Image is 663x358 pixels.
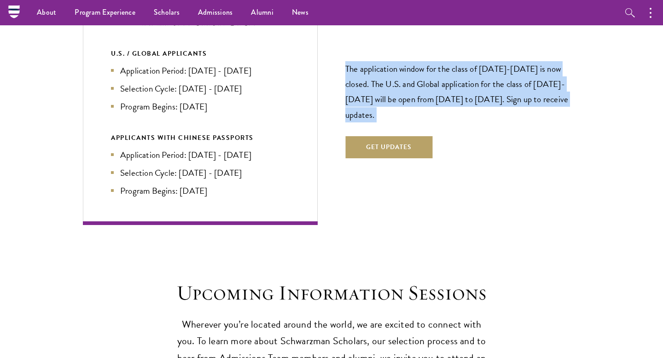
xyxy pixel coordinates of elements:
[111,184,290,197] li: Program Begins: [DATE]
[173,280,490,306] h2: Upcoming Information Sessions
[111,64,290,77] li: Application Period: [DATE] - [DATE]
[111,48,290,59] div: U.S. / GLOBAL APPLICANTS
[111,148,290,162] li: Application Period: [DATE] - [DATE]
[111,82,290,95] li: Selection Cycle: [DATE] - [DATE]
[345,61,580,122] p: The application window for the class of [DATE]-[DATE] is now closed. The U.S. and Global applicat...
[111,166,290,179] li: Selection Cycle: [DATE] - [DATE]
[111,132,290,144] div: APPLICANTS WITH CHINESE PASSPORTS
[111,100,290,113] li: Program Begins: [DATE]
[345,136,432,158] button: Get Updates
